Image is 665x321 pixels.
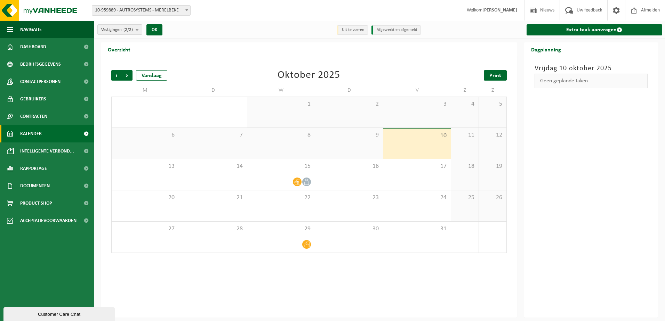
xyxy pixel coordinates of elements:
[20,56,61,73] span: Bedrijfsgegevens
[20,125,42,142] span: Kalender
[319,225,379,233] span: 30
[387,194,447,201] span: 24
[146,24,162,35] button: OK
[123,27,133,32] count: (2/2)
[115,163,175,170] span: 13
[455,194,475,201] span: 25
[319,163,379,170] span: 16
[489,73,501,79] span: Print
[482,131,503,139] span: 12
[111,84,179,97] td: M
[20,177,50,195] span: Documenten
[524,42,568,56] h2: Dagplanning
[92,5,191,16] span: 10-959889 - AUTROSYSTEMS - MERELBEKE
[20,160,47,177] span: Rapportage
[319,131,379,139] span: 9
[179,84,247,97] td: D
[482,194,503,201] span: 26
[20,212,77,229] span: Acceptatievoorwaarden
[337,25,368,35] li: Uit te voeren
[115,131,175,139] span: 6
[20,142,74,160] span: Intelligente verbond...
[451,84,479,97] td: Z
[20,21,42,38] span: Navigatie
[319,194,379,201] span: 23
[278,70,340,81] div: Oktober 2025
[251,194,311,201] span: 22
[315,84,383,97] td: D
[482,100,503,108] span: 5
[183,163,243,170] span: 14
[115,225,175,233] span: 27
[319,100,379,108] span: 2
[455,163,475,170] span: 18
[387,163,447,170] span: 17
[482,8,517,13] strong: [PERSON_NAME]
[535,63,648,74] h3: Vrijdag 10 oktober 2025
[371,25,421,35] li: Afgewerkt en afgemeld
[101,42,137,56] h2: Overzicht
[3,306,116,321] iframe: chat widget
[479,84,507,97] td: Z
[387,225,447,233] span: 31
[20,195,52,212] span: Product Shop
[455,131,475,139] span: 11
[387,100,447,108] span: 3
[527,24,663,35] a: Extra taak aanvragen
[251,225,311,233] span: 29
[183,194,243,201] span: 21
[247,84,315,97] td: W
[97,24,142,35] button: Vestigingen(2/2)
[115,194,175,201] span: 20
[455,100,475,108] span: 4
[122,70,133,81] span: Volgende
[535,74,648,88] div: Geen geplande taken
[251,131,311,139] span: 8
[251,163,311,170] span: 15
[183,225,243,233] span: 28
[92,6,190,15] span: 10-959889 - AUTROSYSTEMS - MERELBEKE
[20,90,46,108] span: Gebruikers
[101,25,133,35] span: Vestigingen
[136,70,167,81] div: Vandaag
[20,38,46,56] span: Dashboard
[251,100,311,108] span: 1
[482,163,503,170] span: 19
[20,73,61,90] span: Contactpersonen
[183,131,243,139] span: 7
[484,70,507,81] a: Print
[387,132,447,140] span: 10
[111,70,122,81] span: Vorige
[20,108,47,125] span: Contracten
[383,84,451,97] td: V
